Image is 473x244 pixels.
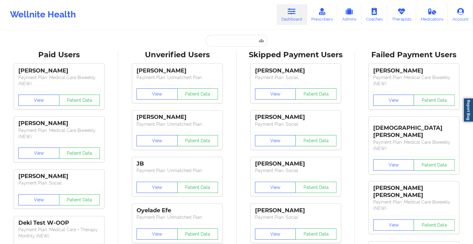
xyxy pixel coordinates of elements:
[137,160,218,167] div: JB
[387,4,416,25] a: Therapists
[295,88,336,100] button: Patient Data
[255,182,296,193] button: View
[137,114,218,121] div: [PERSON_NAME]
[255,67,336,74] div: [PERSON_NAME]
[137,228,178,240] button: View
[255,160,336,167] div: [PERSON_NAME]
[255,214,336,220] p: Payment Plan : Social
[373,74,455,87] p: Payment Plan : Medical Care Biweekly (NEW)
[255,228,296,240] button: View
[59,194,100,205] button: Patient Data
[18,219,100,227] div: Deki Test W-OOP
[463,98,473,122] a: Report Bug
[137,167,218,174] p: Payment Plan : Unmatched Plan
[414,95,455,106] button: Patient Data
[241,50,350,60] div: Skipped Payment Users
[18,67,100,74] div: [PERSON_NAME]
[373,219,414,231] button: View
[18,180,100,186] p: Payment Plan : Social
[414,219,455,231] button: Patient Data
[18,127,100,140] p: Payment Plan : Medical Care Biweekly (NEW)
[359,50,469,60] div: Failed Payment Users
[255,114,336,121] div: [PERSON_NAME]
[361,4,387,25] a: Coaches
[177,182,218,193] button: Patient Data
[337,4,361,25] a: Admins
[255,121,336,127] p: Payment Plan : Social
[177,88,218,100] button: Patient Data
[448,4,473,25] a: Account
[277,4,307,25] a: Dashboard
[123,50,232,60] div: Unverified Users
[373,139,455,152] p: Payment Plan : Medical Care Biweekly (NEW)
[18,148,59,159] button: View
[255,167,336,174] p: Payment Plan : Social
[137,121,218,127] p: Payment Plan : Unmatched Plan
[307,4,337,25] a: Prescribers
[255,74,336,81] p: Payment Plan : Social
[137,88,178,100] button: View
[416,4,448,25] a: Medications
[373,120,455,139] div: [DEMOGRAPHIC_DATA][PERSON_NAME]
[177,228,218,240] button: Patient Data
[137,207,218,214] div: Oyelade Efe
[137,214,218,220] p: Payment Plan : Unmatched Plan
[414,159,455,171] button: Patient Data
[177,135,218,146] button: Patient Data
[255,135,296,146] button: View
[59,95,100,106] button: Patient Data
[295,182,336,193] button: Patient Data
[18,120,100,127] div: [PERSON_NAME]
[59,148,100,159] button: Patient Data
[4,50,114,60] div: Paid Users
[18,74,100,87] p: Payment Plan : Medical Care Biweekly (NEW)
[18,227,100,239] p: Payment Plan : Medical Care + Therapy Monthly (NEW)
[137,135,178,146] button: View
[18,194,59,205] button: View
[295,228,336,240] button: Patient Data
[255,88,296,100] button: View
[18,95,59,106] button: View
[373,159,414,171] button: View
[373,95,414,106] button: View
[137,74,218,81] p: Payment Plan : Unmatched Plan
[373,185,455,199] div: [PERSON_NAME] [PERSON_NAME]
[295,135,336,146] button: Patient Data
[137,182,178,193] button: View
[137,67,218,74] div: [PERSON_NAME]
[255,207,336,214] div: [PERSON_NAME]
[373,199,455,211] p: Payment Plan : Medical Care Biweekly (NEW)
[18,173,100,180] div: [PERSON_NAME]
[373,67,455,74] div: [PERSON_NAME]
